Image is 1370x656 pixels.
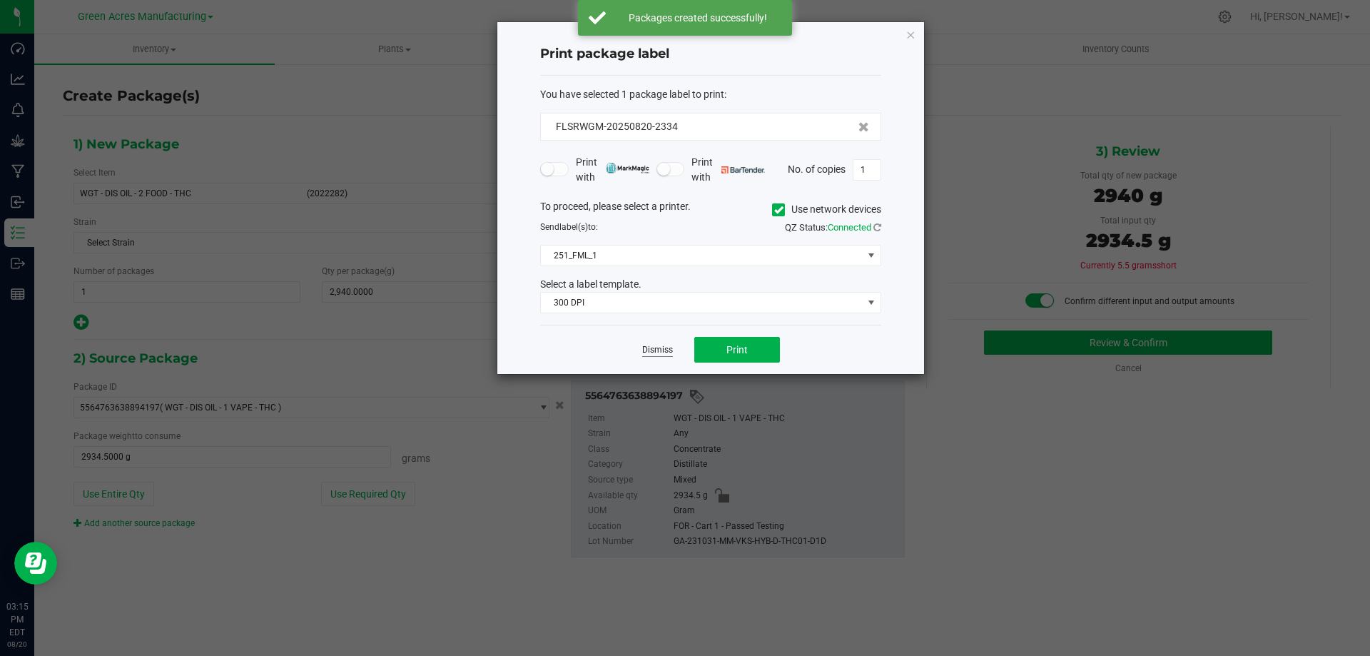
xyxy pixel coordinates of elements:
button: Print [694,337,780,363]
div: Packages created successfully! [614,11,781,25]
img: mark_magic_cybra.png [606,163,649,173]
span: FLSRWGM-20250820-2334 [556,121,678,132]
label: Use network devices [772,202,881,217]
img: bartender.png [721,166,765,173]
span: QZ Status: [785,222,881,233]
span: Connected [828,222,871,233]
span: You have selected 1 package label to print [540,89,724,100]
span: label(s) [559,222,588,232]
span: 300 DPI [541,293,863,313]
span: Print [726,344,748,355]
h4: Print package label [540,45,881,64]
span: Print with [576,155,649,185]
span: 251_FML_1 [541,246,863,266]
span: Print with [691,155,765,185]
span: Send to: [540,222,598,232]
span: No. of copies [788,163,846,174]
div: : [540,87,881,102]
a: Dismiss [642,344,673,356]
iframe: Resource center [14,542,57,585]
div: Select a label template. [529,277,892,292]
div: To proceed, please select a printer. [529,199,892,221]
